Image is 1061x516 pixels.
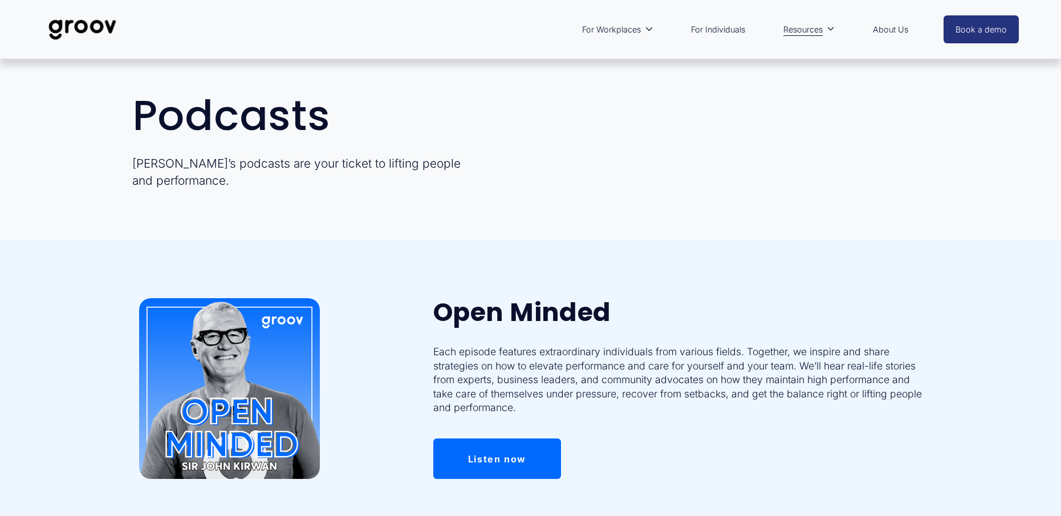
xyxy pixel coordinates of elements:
a: Listen now [433,438,561,479]
a: For Individuals [685,17,751,43]
p: [PERSON_NAME]’s podcasts are your ticket to lifting people and performance. [132,155,461,188]
p: Each episode features extraordinary individuals from various fields. Together, we inspire and sha... [433,345,929,415]
strong: Open Minded [433,294,611,330]
img: Groov | Unlock Human Potential at Work and in Life [42,11,123,48]
span: Resources [783,22,823,37]
a: folder dropdown [576,17,659,43]
h1: Podcasts [132,94,461,137]
a: About Us [867,17,914,43]
span: For Workplaces [582,22,641,37]
a: Book a demo [944,15,1019,43]
a: folder dropdown [778,17,841,43]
